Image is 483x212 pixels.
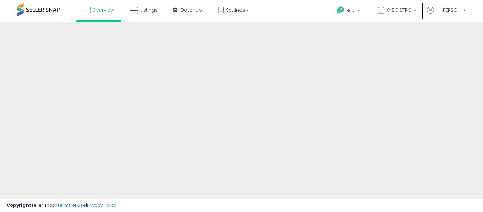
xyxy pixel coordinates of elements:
[436,7,461,13] span: Hi [PERSON_NAME]
[7,202,31,208] strong: Copyright
[331,1,367,22] a: Help
[336,6,345,14] i: Get Help
[346,8,356,13] span: Help
[181,7,202,13] span: DataHub
[57,202,86,208] a: Terms of Use
[427,7,466,22] a: Hi [PERSON_NAME]
[92,7,114,13] span: Overview
[87,202,116,208] a: Privacy Policy
[140,7,158,13] span: Listings
[7,202,116,209] div: seller snap | |
[386,7,412,13] span: XYZ DISTRO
